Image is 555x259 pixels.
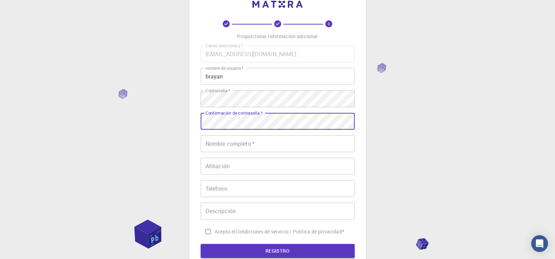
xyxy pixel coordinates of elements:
[201,244,355,258] button: REGISTRO
[206,88,228,94] font: Contraseña
[215,228,235,235] font: Acepto el
[328,21,330,26] text: 3
[206,65,241,71] font: nombre de usuario
[531,235,548,252] div: Abrir Intercom Messenger
[206,43,241,49] font: Correo electrónico
[236,228,342,235] font: Condiciones de servicio / Política de privacidad
[236,228,344,235] a: Condiciones de servicio / Política de privacidad*
[206,110,260,116] font: Confirmación de contraseña
[265,247,290,254] font: REGISTRO
[237,33,318,40] font: Proporcionar información adicional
